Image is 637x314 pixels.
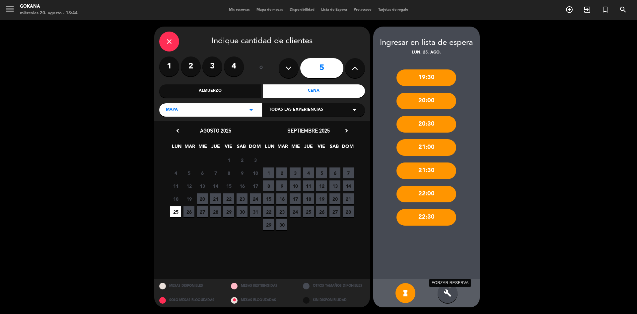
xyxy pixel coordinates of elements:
[316,193,327,204] span: 19
[263,219,274,230] span: 29
[170,206,181,217] span: 25
[263,193,274,204] span: 15
[329,206,340,217] span: 27
[250,193,261,204] span: 24
[303,206,314,217] span: 25
[181,56,201,76] label: 2
[290,193,301,204] span: 17
[197,167,208,178] span: 6
[159,32,365,52] div: Indique cantidad de clientes
[276,167,287,178] span: 2
[269,107,323,113] span: Todas las experiencias
[174,127,181,134] i: chevron_left
[343,167,354,178] span: 7
[264,143,275,154] span: LUN
[277,143,288,154] span: MAR
[166,107,178,113] span: MAPA
[223,206,234,217] span: 29
[197,206,208,217] span: 27
[444,289,452,297] i: build
[210,206,221,217] span: 28
[329,193,340,204] span: 20
[224,56,244,76] label: 4
[276,206,287,217] span: 23
[20,3,78,10] div: GOKANA
[200,127,231,134] span: agosto 2025
[429,279,471,287] div: FORZAR RESERVA
[249,143,260,154] span: DOM
[276,193,287,204] span: 16
[223,167,234,178] span: 8
[226,293,298,307] div: MESAS BLOQUEADAS
[350,8,375,12] span: Pre-acceso
[202,56,222,76] label: 3
[183,167,194,178] span: 5
[342,143,353,154] span: DOM
[237,180,248,191] span: 16
[290,143,301,154] span: MIE
[5,4,15,16] button: menu
[329,180,340,191] span: 13
[396,139,456,156] div: 21:00
[375,8,412,12] span: Tarjetas de regalo
[165,38,173,46] i: close
[237,155,248,165] span: 2
[183,180,194,191] span: 12
[159,56,179,76] label: 1
[343,180,354,191] span: 14
[396,162,456,179] div: 21:30
[303,180,314,191] span: 11
[396,116,456,133] div: 20:30
[583,6,591,14] i: exit_to_app
[290,167,301,178] span: 3
[329,167,340,178] span: 6
[343,193,354,204] span: 21
[316,180,327,191] span: 12
[250,56,272,80] div: ó
[276,180,287,191] span: 9
[197,193,208,204] span: 20
[170,180,181,191] span: 11
[396,93,456,109] div: 20:00
[250,180,261,191] span: 17
[290,180,301,191] span: 10
[171,143,182,154] span: LUN
[170,167,181,178] span: 4
[5,4,15,14] i: menu
[247,106,255,114] i: arrow_drop_down
[286,8,318,12] span: Disponibilidad
[210,193,221,204] span: 21
[619,6,627,14] i: search
[184,143,195,154] span: MAR
[329,143,340,154] span: SAB
[276,219,287,230] span: 30
[298,293,370,307] div: SIN DISPONIBILIDAD
[237,206,248,217] span: 30
[316,167,327,178] span: 5
[373,50,480,56] div: lun. 25, ago.
[250,155,261,165] span: 3
[223,143,234,154] span: VIE
[210,180,221,191] span: 14
[601,6,609,14] i: turned_in_not
[396,69,456,86] div: 19:30
[303,193,314,204] span: 18
[318,8,350,12] span: Lista de Espera
[223,193,234,204] span: 22
[343,127,350,134] i: chevron_right
[237,167,248,178] span: 9
[343,206,354,217] span: 28
[154,279,226,293] div: MESAS DISPONIBLES
[20,10,78,17] div: miércoles 20. agosto - 18:44
[263,180,274,191] span: 8
[223,180,234,191] span: 15
[250,167,261,178] span: 10
[263,84,365,98] div: Cena
[396,186,456,202] div: 22:00
[183,193,194,204] span: 19
[316,206,327,217] span: 26
[373,37,480,50] div: Ingresar en lista de espera
[236,143,247,154] span: SAB
[183,206,194,217] span: 26
[250,206,261,217] span: 31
